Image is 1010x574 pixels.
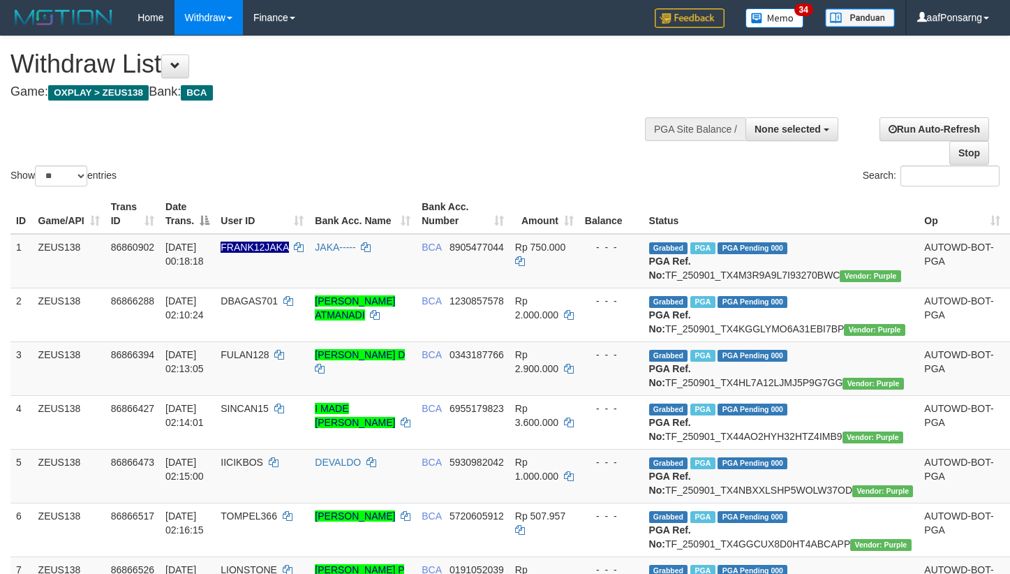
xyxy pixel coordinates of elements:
span: [DATE] 02:14:01 [165,403,204,428]
td: AUTOWD-BOT-PGA [919,234,1005,288]
span: PGA Pending [718,350,787,362]
h1: Withdraw List [10,50,660,78]
span: [DATE] 02:16:15 [165,510,204,536]
span: PGA Pending [718,457,787,469]
span: Grabbed [649,350,688,362]
span: Grabbed [649,404,688,415]
span: Marked by aafpengsreynich [690,404,715,415]
div: PGA Site Balance / [645,117,745,141]
span: 86866517 [111,510,154,522]
span: Copy 5930982042 to clipboard [450,457,504,468]
span: Copy 0343187766 to clipboard [450,349,504,360]
span: PGA Pending [718,404,787,415]
span: Rp 2.900.000 [515,349,558,374]
span: Copy 1230857578 to clipboard [450,295,504,307]
span: BCA [422,457,441,468]
td: AUTOWD-BOT-PGA [919,288,1005,341]
span: Marked by aafpengsreynich [690,511,715,523]
span: PGA Pending [718,242,787,254]
td: ZEUS138 [33,288,105,341]
span: Vendor URL: https://trx4.1velocity.biz [840,270,900,282]
span: TOMPEL366 [221,510,277,522]
td: 3 [10,341,33,395]
td: 2 [10,288,33,341]
span: [DATE] 02:15:00 [165,457,204,482]
span: Marked by aafpengsreynich [690,457,715,469]
a: I MADE [PERSON_NAME] [315,403,395,428]
div: - - - [585,509,638,523]
td: 6 [10,503,33,557]
img: Button%20Memo.svg [745,8,804,28]
a: DEVALDO [315,457,361,468]
th: User ID: activate to sort column ascending [215,194,309,234]
span: BCA [422,510,441,522]
span: [DATE] 02:13:05 [165,349,204,374]
td: TF_250901_TX4KGGLYMO6A31EBI7BP [644,288,919,341]
a: [PERSON_NAME] [315,510,395,522]
th: Amount: activate to sort column ascending [510,194,579,234]
span: Copy 6955179823 to clipboard [450,403,504,414]
td: TF_250901_TX4NBXXLSHP5WOLW37OD [644,449,919,503]
b: PGA Ref. No: [649,471,691,496]
th: Trans ID: activate to sort column ascending [105,194,160,234]
td: AUTOWD-BOT-PGA [919,341,1005,395]
th: Balance [579,194,644,234]
div: - - - [585,348,638,362]
div: - - - [585,240,638,254]
td: 4 [10,395,33,449]
span: Vendor URL: https://trx4.1velocity.biz [842,378,903,390]
span: 86866288 [111,295,154,307]
b: PGA Ref. No: [649,524,691,550]
span: BCA [422,403,441,414]
td: AUTOWD-BOT-PGA [919,503,1005,557]
a: Stop [949,141,989,165]
span: Rp 750.000 [515,242,565,253]
span: Nama rekening ada tanda titik/strip, harap diedit [221,242,288,253]
span: 86860902 [111,242,154,253]
input: Search: [900,165,1000,186]
td: TF_250901_TX4M3R9A9L7I93270BWC [644,234,919,288]
td: ZEUS138 [33,503,105,557]
span: Vendor URL: https://trx4.1velocity.biz [844,324,905,336]
span: Rp 2.000.000 [515,295,558,321]
span: IICIKBOS [221,457,263,468]
td: TF_250901_TX4HL7A12LJMJ5P9G7GG [644,341,919,395]
div: - - - [585,402,638,415]
span: Rp 507.957 [515,510,565,522]
span: Vendor URL: https://trx4.1velocity.biz [852,485,913,497]
span: Rp 3.600.000 [515,403,558,428]
td: ZEUS138 [33,234,105,288]
span: Vendor URL: https://trx4.1velocity.biz [842,432,903,443]
td: TF_250901_TX4GGCUX8D0HT4ABCAPP [644,503,919,557]
span: PGA Pending [718,296,787,308]
img: MOTION_logo.png [10,7,117,28]
th: Status [644,194,919,234]
td: TF_250901_TX44AO2HYH32HTZ4IMB9 [644,395,919,449]
th: Op: activate to sort column ascending [919,194,1005,234]
span: Grabbed [649,511,688,523]
span: Marked by aafpengsreynich [690,242,715,254]
th: Date Trans.: activate to sort column descending [160,194,215,234]
b: PGA Ref. No: [649,417,691,442]
span: Grabbed [649,457,688,469]
b: PGA Ref. No: [649,363,691,388]
td: ZEUS138 [33,449,105,503]
span: FULAN128 [221,349,269,360]
span: Marked by aafpengsreynich [690,296,715,308]
button: None selected [745,117,838,141]
th: Bank Acc. Number: activate to sort column ascending [416,194,510,234]
span: BCA [422,242,441,253]
h4: Game: Bank: [10,85,660,99]
th: Bank Acc. Name: activate to sort column ascending [309,194,416,234]
span: Copy 5720605912 to clipboard [450,510,504,522]
td: AUTOWD-BOT-PGA [919,395,1005,449]
td: 5 [10,449,33,503]
span: Grabbed [649,296,688,308]
span: [DATE] 00:18:18 [165,242,204,267]
td: 1 [10,234,33,288]
span: Copy 8905477044 to clipboard [450,242,504,253]
div: - - - [585,455,638,469]
th: Game/API: activate to sort column ascending [33,194,105,234]
span: 86866394 [111,349,154,360]
select: Showentries [35,165,87,186]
